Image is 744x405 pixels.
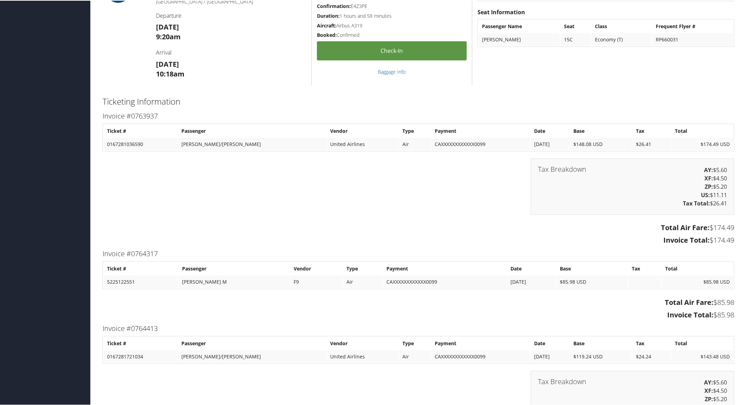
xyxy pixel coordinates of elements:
strong: Confirmation: [317,2,351,9]
th: Date [531,337,569,349]
th: Base [556,262,628,274]
th: Ticket # [104,262,178,274]
h4: Departure [156,11,306,19]
th: Tax [628,262,661,274]
td: CAXXXXXXXXXXXX0099 [431,350,530,362]
strong: US: [701,191,710,198]
td: CAXXXXXXXXXXXX0099 [431,137,530,150]
td: United Airlines [327,350,398,362]
div: $5.60 $4.50 $5.20 $11.11 $26.41 [531,158,734,214]
th: Payment [431,337,530,349]
strong: AY: [704,378,713,386]
td: CAXXXXXXXXXXXX0099 [383,275,506,287]
strong: 10:18am [156,68,185,78]
th: Date [507,262,556,274]
h3: Invoice #0764317 [103,248,734,258]
td: [PERSON_NAME] M [179,275,289,287]
td: [PERSON_NAME] [479,33,560,45]
td: United Airlines [327,137,398,150]
th: Class [591,19,652,32]
h4: Arrival [156,48,306,56]
h5: 1 hours and 58 minutes [317,12,467,19]
h3: Tax Breakdown [538,378,586,384]
td: 15C [561,33,591,45]
th: Frequent Flyer # [652,19,733,32]
strong: Total Air Fare: [661,222,710,232]
h3: Invoice #0764413 [103,323,734,333]
th: Type [399,337,431,349]
strong: XF: [704,174,713,181]
th: Payment [383,262,506,274]
th: Passenger [179,262,289,274]
td: $143.48 USD [671,350,733,362]
th: Vendor [327,124,398,137]
td: RP660031 [652,33,733,45]
td: 0167281721034 [104,350,177,362]
td: Air [399,137,431,150]
th: Tax [632,337,671,349]
strong: Booked: [317,31,337,38]
td: $85.98 USD [662,275,733,287]
strong: 9:20am [156,31,181,41]
th: Ticket # [104,124,177,137]
td: $24.24 [632,350,671,362]
h3: $85.98 [103,297,734,307]
td: [PERSON_NAME]/[PERSON_NAME] [178,137,326,150]
th: Passenger Name [479,19,560,32]
td: $26.41 [632,137,671,150]
th: Passenger [178,124,326,137]
th: Base [570,337,632,349]
strong: Invoice Total: [663,235,710,244]
td: [DATE] [531,350,569,362]
th: Payment [431,124,530,137]
strong: ZP: [705,182,713,190]
th: Total [662,262,733,274]
a: Baggage Info [378,68,406,74]
h2: Ticketing Information [103,95,734,107]
td: [PERSON_NAME]/[PERSON_NAME] [178,350,326,362]
a: Check-in [317,41,467,60]
td: F9 [290,275,342,287]
h3: $174.49 [103,222,734,232]
h3: Tax Breakdown [538,165,586,172]
td: $148.08 USD [570,137,632,150]
strong: Seat Information [477,8,525,15]
td: Air [343,275,382,287]
th: Date [531,124,569,137]
strong: Aircraft: [317,22,336,28]
th: Total [671,337,733,349]
td: Air [399,350,431,362]
td: [DATE] [531,137,569,150]
strong: Total Air Fare: [665,297,713,306]
strong: [DATE] [156,59,179,68]
h5: E4Z3PE [317,2,467,9]
td: $174.49 USD [671,137,733,150]
td: 0167281036590 [104,137,177,150]
th: Ticket # [104,337,177,349]
th: Total [671,124,733,137]
td: $119.24 USD [570,350,632,362]
th: Type [399,124,431,137]
th: Base [570,124,632,137]
strong: Duration: [317,12,340,18]
th: Tax [632,124,671,137]
th: Seat [561,19,591,32]
strong: Tax Total: [683,199,710,206]
th: Type [343,262,382,274]
td: $85.98 USD [556,275,628,287]
strong: AY: [704,165,713,173]
h5: Airbus A319 [317,22,467,29]
h3: Invoice #0763937 [103,111,734,120]
th: Passenger [178,337,326,349]
h5: Confirmed [317,31,467,38]
strong: XF: [704,386,713,394]
strong: [DATE] [156,22,179,31]
strong: Invoice Total: [667,309,713,319]
strong: ZP: [705,395,713,402]
td: Economy (T) [591,33,652,45]
td: [DATE] [507,275,556,287]
h3: $174.49 [103,235,734,244]
td: 5225122551 [104,275,178,287]
th: Vendor [327,337,398,349]
th: Vendor [290,262,342,274]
